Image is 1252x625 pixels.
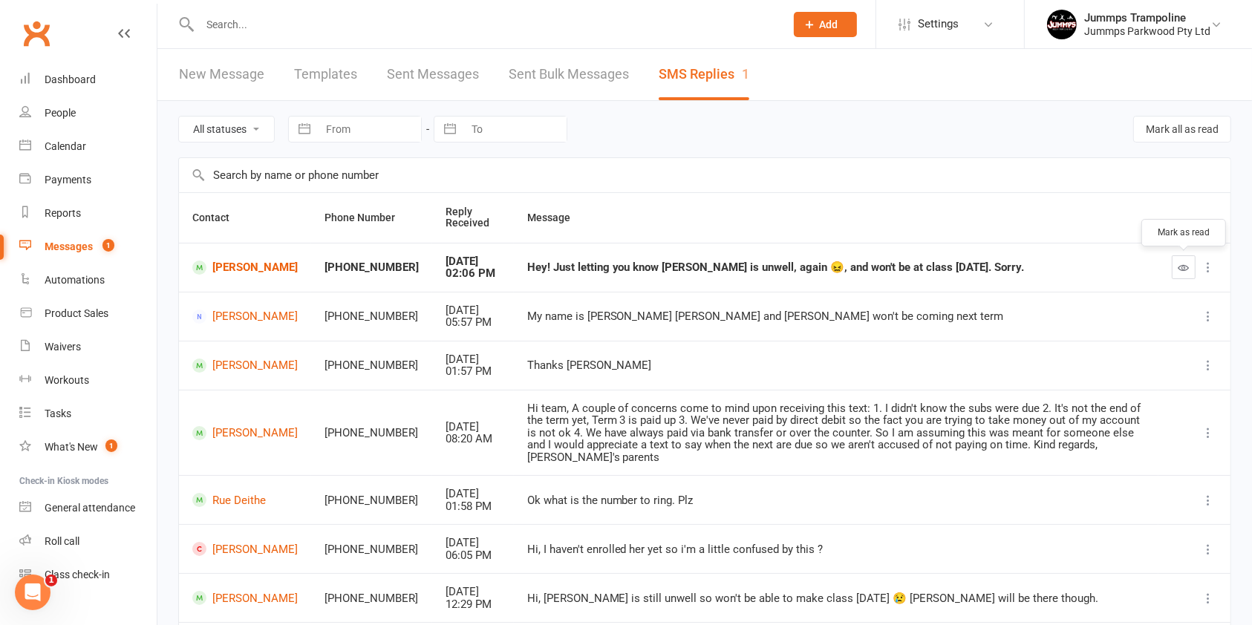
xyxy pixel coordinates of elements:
a: Sent Bulk Messages [509,49,629,100]
div: Dashboard [45,73,96,85]
div: [DATE] [446,353,501,366]
div: Waivers [45,341,81,353]
a: Payments [19,163,157,197]
a: Roll call [19,525,157,558]
div: Roll call [45,535,79,547]
a: Rue Deithe [192,493,298,507]
div: 01:58 PM [446,500,501,513]
input: Search by name or phone number [179,158,1230,192]
a: Calendar [19,130,157,163]
div: People [45,107,76,119]
div: [PHONE_NUMBER] [325,494,419,507]
a: Tasks [19,397,157,431]
a: [PERSON_NAME] [192,310,298,324]
div: Workouts [45,374,89,386]
div: [PHONE_NUMBER] [325,427,419,439]
th: Contact [179,193,311,243]
div: [DATE] [446,488,501,500]
a: New Message [179,49,264,100]
div: [DATE] [446,586,501,598]
a: SMS Replies1 [659,49,749,100]
a: [PERSON_NAME] [192,359,298,373]
div: [PHONE_NUMBER] [325,310,419,323]
a: [PERSON_NAME] [192,542,298,556]
div: 01:57 PM [446,365,501,378]
a: People [19,96,157,130]
a: Product Sales [19,297,157,330]
a: Workouts [19,364,157,397]
div: Tasks [45,408,71,419]
div: Calendar [45,140,86,152]
div: My name is [PERSON_NAME] [PERSON_NAME] and [PERSON_NAME] won't be coming next term [527,310,1145,323]
div: Jummps Parkwood Pty Ltd [1084,24,1210,38]
div: What's New [45,441,98,453]
div: Messages [45,240,93,252]
div: [PHONE_NUMBER] [325,261,419,274]
div: General attendance [45,502,135,514]
input: From [318,117,421,142]
span: Add [820,19,838,30]
div: [PHONE_NUMBER] [325,592,419,605]
th: Message [514,193,1158,243]
button: Mark all as read [1133,116,1231,143]
div: Hi, [PERSON_NAME] is still unwell so won't be able to make class [DATE] 😢 [PERSON_NAME] will be t... [527,592,1145,605]
div: 02:06 PM [446,267,501,280]
a: What's New1 [19,431,157,464]
div: [PHONE_NUMBER] [325,543,419,556]
div: Thanks [PERSON_NAME] [527,359,1145,372]
input: To [463,117,567,142]
a: [PERSON_NAME] [192,261,298,275]
span: Settings [918,7,959,41]
div: Jummps Trampoline [1084,11,1210,24]
a: Templates [294,49,357,100]
div: 05:57 PM [446,316,501,329]
div: Product Sales [45,307,108,319]
button: Add [794,12,857,37]
div: 06:05 PM [446,549,501,562]
a: [PERSON_NAME] [192,591,298,605]
th: Phone Number [311,193,432,243]
th: Reply Received [432,193,514,243]
a: [PERSON_NAME] [192,426,298,440]
div: Payments [45,174,91,186]
div: Hey! Just letting you know [PERSON_NAME] is unwell, again 😖, and won't be at class [DATE]. Sorry. [527,261,1145,274]
a: General attendance kiosk mode [19,491,157,525]
a: Waivers [19,330,157,364]
img: thumb_image1698795904.png [1047,10,1077,39]
a: Reports [19,197,157,230]
a: Dashboard [19,63,157,96]
a: Clubworx [18,15,55,52]
div: [DATE] [446,255,501,268]
div: 12:29 PM [446,598,501,611]
div: Reports [45,207,81,219]
div: 1 [742,66,749,82]
input: Search... [195,14,775,35]
div: [DATE] [446,421,501,433]
div: Ok what is the number to ring. Plz [527,494,1145,507]
span: 1 [45,575,57,586]
span: 1 [102,239,114,252]
a: Class kiosk mode [19,558,157,592]
div: Hi, I haven't enrolled her yet so i'm a little confused by this ? [527,543,1145,556]
div: Automations [45,274,105,286]
div: [DATE] [446,304,501,317]
div: [DATE] [446,537,501,549]
iframe: Intercom live chat [15,575,50,610]
div: 08:20 AM [446,433,501,445]
a: Messages 1 [19,230,157,264]
div: Class check-in [45,569,110,580]
div: Hi team, A couple of concerns come to mind upon receiving this text: 1. I didn't know the subs we... [527,402,1145,464]
div: [PHONE_NUMBER] [325,359,419,372]
a: Sent Messages [387,49,479,100]
a: Automations [19,264,157,297]
span: 1 [105,439,117,452]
